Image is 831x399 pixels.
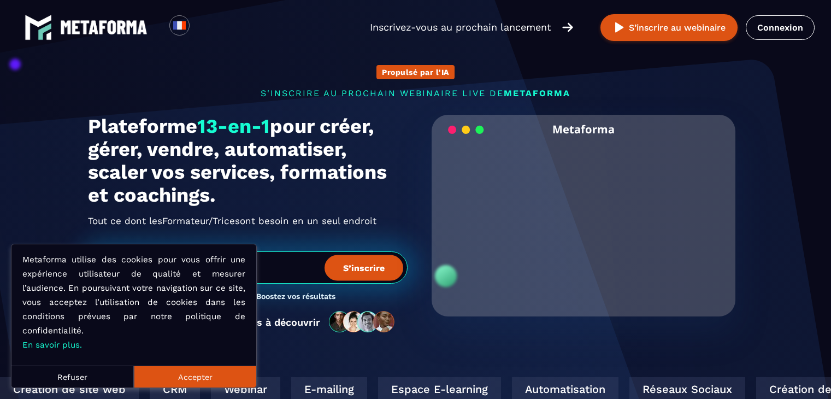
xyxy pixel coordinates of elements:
[190,15,216,39] div: Search for option
[25,14,52,41] img: logo
[326,310,399,333] img: community-people
[325,255,403,280] button: S’inscrire
[612,21,626,34] img: play
[256,292,335,302] h3: Boostez vos résultats
[600,14,738,41] button: S’inscrire au webinaire
[440,144,728,287] video: Your browser does not support the video tag.
[382,68,449,77] p: Propulsé par l'IA
[746,15,815,40] a: Connexion
[11,366,134,388] button: Refuser
[199,21,207,34] input: Search for option
[562,21,573,33] img: arrow-right
[88,212,408,230] h2: Tout ce dont les ont besoin en un seul endroit
[88,88,744,98] p: s'inscrire au prochain webinaire live de
[60,20,148,34] img: logo
[22,253,245,352] p: Metaforma utilise des cookies pour vous offrir une expérience utilisateur de qualité et mesurer l...
[22,340,82,350] a: En savoir plus.
[162,212,240,230] span: Formateur/Trices
[448,125,484,135] img: loading
[173,19,186,32] img: fr
[134,366,256,388] button: Accepter
[197,115,270,138] span: 13-en-1
[504,88,570,98] span: METAFORMA
[370,20,551,35] p: Inscrivez-vous au prochain lancement
[88,115,408,207] h1: Plateforme pour créer, gérer, vendre, automatiser, scaler vos services, formations et coachings.
[552,115,615,144] h2: Metaforma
